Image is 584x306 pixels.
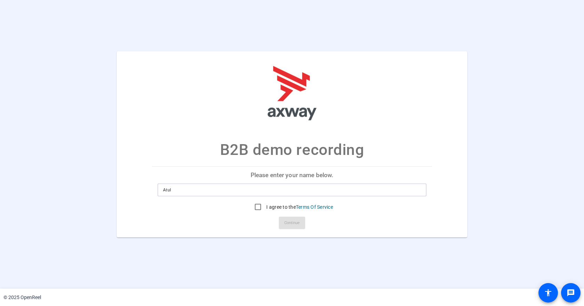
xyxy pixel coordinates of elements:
[163,186,421,194] input: Enter your name
[544,289,552,297] mat-icon: accessibility
[567,289,575,297] mat-icon: message
[220,138,364,161] p: B2B demo recording
[152,166,432,183] p: Please enter your name below.
[3,294,41,301] div: © 2025 OpenReel
[265,204,333,210] label: I agree to the
[257,58,327,127] img: company-logo
[296,204,333,210] a: Terms Of Service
